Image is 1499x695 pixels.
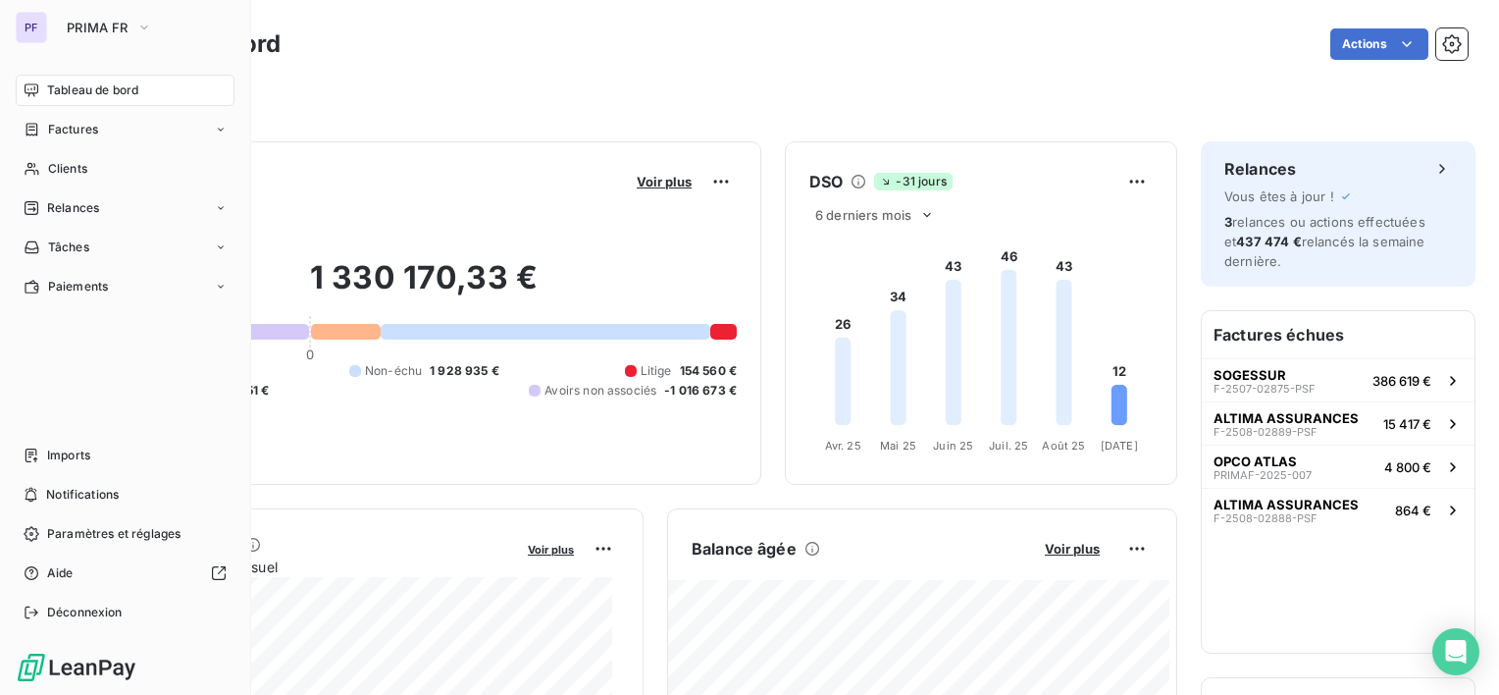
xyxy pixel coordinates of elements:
h6: DSO [809,170,843,193]
tspan: Mai 25 [880,439,916,453]
span: Chiffre d'affaires mensuel [111,557,514,577]
span: Voir plus [1045,541,1100,557]
span: 1 928 935 € [430,362,499,380]
div: Open Intercom Messenger [1432,628,1479,675]
button: Voir plus [522,540,580,558]
span: Tâches [48,239,89,256]
h6: Factures échues [1202,311,1474,358]
span: F-2508-02888-PSF [1214,512,1318,524]
div: PF [16,12,47,43]
span: 4 800 € [1384,459,1431,475]
span: Clients [48,160,87,178]
button: Actions [1330,28,1428,60]
span: Imports [47,447,90,464]
button: SOGESSURF-2507-02875-PSF386 619 € [1202,358,1474,401]
span: PRIMAF-2025-007 [1214,469,1312,481]
span: SOGESSUR [1214,367,1286,383]
span: 3 [1224,214,1232,230]
span: F-2507-02875-PSF [1214,383,1316,395]
button: Voir plus [1039,540,1106,558]
span: Litige [641,362,672,380]
span: Voir plus [528,543,574,557]
a: Aide [16,558,234,589]
span: Factures [48,121,98,138]
button: ALTIMA ASSURANCESF-2508-02888-PSF864 € [1202,488,1474,531]
button: Voir plus [631,173,698,190]
span: Avoirs non associés [544,382,656,400]
span: -1 016 673 € [664,382,737,400]
tspan: Juin 25 [933,439,973,453]
span: Paramètres et réglages [47,525,181,543]
span: Notifications [46,486,119,504]
span: relances ou actions effectuées et relancés la semaine dernière. [1224,214,1425,269]
tspan: Avr. 25 [825,439,861,453]
span: 0 [306,347,314,362]
span: ALTIMA ASSURANCES [1214,497,1359,512]
span: Paiements [48,278,108,295]
h2: 1 330 170,33 € [111,258,737,317]
span: Déconnexion [47,604,123,621]
span: -31 jours [874,173,952,190]
span: 6 derniers mois [815,207,911,223]
button: OPCO ATLASPRIMAF-2025-0074 800 € [1202,445,1474,488]
span: ALTIMA ASSURANCES [1214,410,1359,426]
tspan: Août 25 [1042,439,1085,453]
button: ALTIMA ASSURANCESF-2508-02889-PSF15 417 € [1202,401,1474,445]
h6: Balance âgée [692,537,797,561]
span: 437 474 € [1236,234,1301,249]
span: Vous êtes à jour ! [1224,188,1334,204]
span: Non-échu [365,362,422,380]
span: 15 417 € [1383,416,1431,432]
span: Aide [47,564,74,582]
span: OPCO ATLAS [1214,454,1297,469]
span: Tableau de bord [47,81,138,99]
span: Relances [47,199,99,217]
img: Logo LeanPay [16,652,137,683]
h6: Relances [1224,157,1296,181]
tspan: Juil. 25 [989,439,1028,453]
tspan: [DATE] [1101,439,1138,453]
span: 386 619 € [1372,373,1431,389]
span: 154 560 € [680,362,737,380]
span: F-2508-02889-PSF [1214,426,1318,438]
span: PRIMA FR [67,20,129,35]
span: Voir plus [637,174,692,189]
span: 864 € [1395,503,1431,518]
